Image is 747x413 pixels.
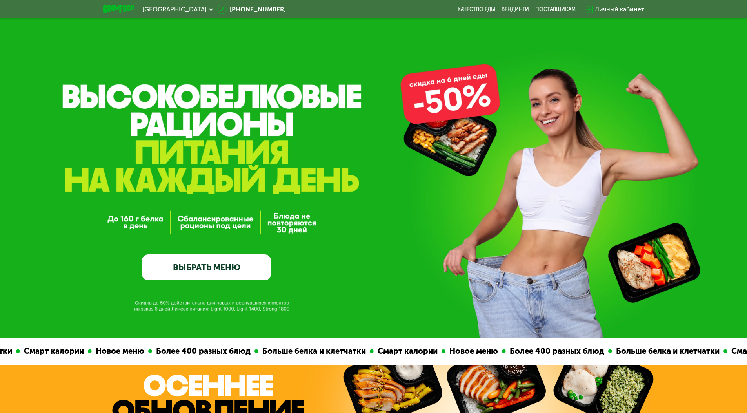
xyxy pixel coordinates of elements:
[371,345,439,357] div: Смарт калории
[443,345,500,357] div: Новое меню
[256,345,367,357] div: Больше белка и клетчатки
[503,345,606,357] div: Более 400 разных блюд
[595,5,644,14] div: Личный кабинет
[142,6,207,13] span: [GEOGRAPHIC_DATA]
[535,6,576,13] div: поставщикам
[610,345,721,357] div: Больше белка и клетчатки
[89,345,146,357] div: Новое меню
[458,6,495,13] a: Качество еды
[217,5,286,14] a: [PHONE_NUMBER]
[150,345,252,357] div: Более 400 разных блюд
[18,345,85,357] div: Смарт калории
[142,254,271,280] a: ВЫБРАТЬ МЕНЮ
[502,6,529,13] a: Вендинги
